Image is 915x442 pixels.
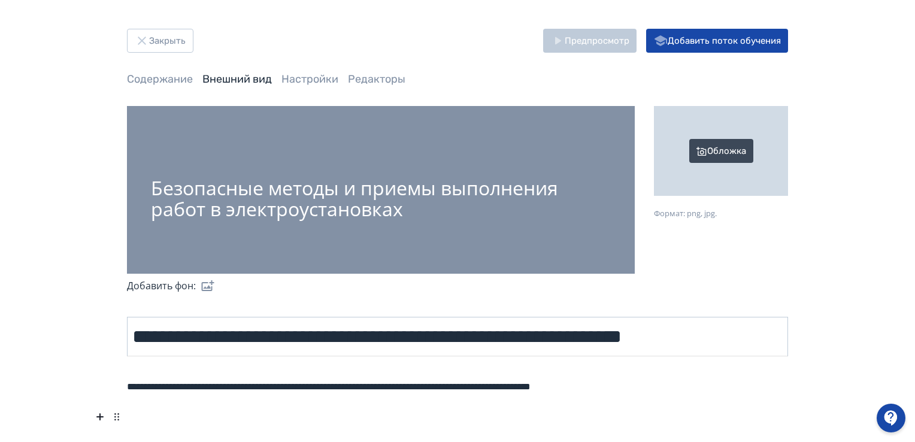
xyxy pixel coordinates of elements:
a: Внешний вид [202,72,272,86]
button: Закрыть [127,29,193,53]
button: Добавить поток обучения [646,29,788,53]
span: Формат: png, jpg. [654,208,717,219]
div: Безопасные методы и приемы выполнения работ в электроустановках [151,177,611,219]
button: Предпросмотр [543,29,637,53]
a: Настройки [281,72,338,86]
a: Редакторы [348,72,405,86]
a: Содержание [127,72,193,86]
div: Добавить фон: [127,274,215,298]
